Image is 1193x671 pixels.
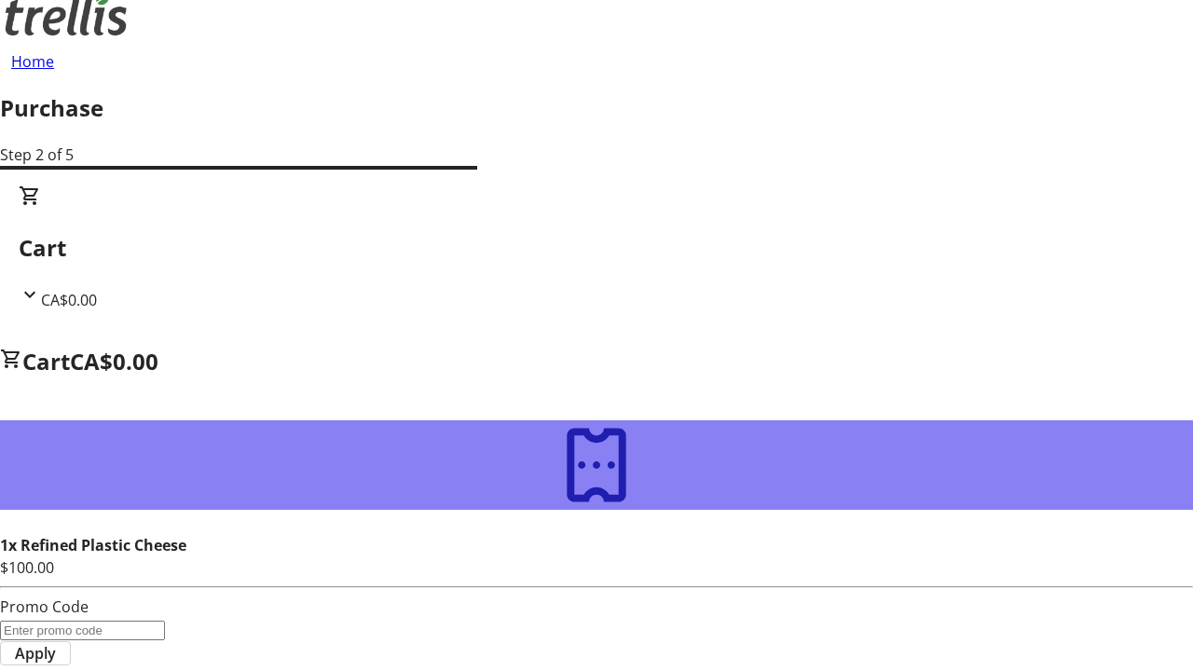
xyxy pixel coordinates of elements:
h2: Cart [19,231,1174,265]
span: CA$0.00 [41,290,97,310]
span: Cart [22,346,70,377]
span: CA$0.00 [70,346,158,377]
span: Apply [15,642,56,664]
div: CartCA$0.00 [19,185,1174,311]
